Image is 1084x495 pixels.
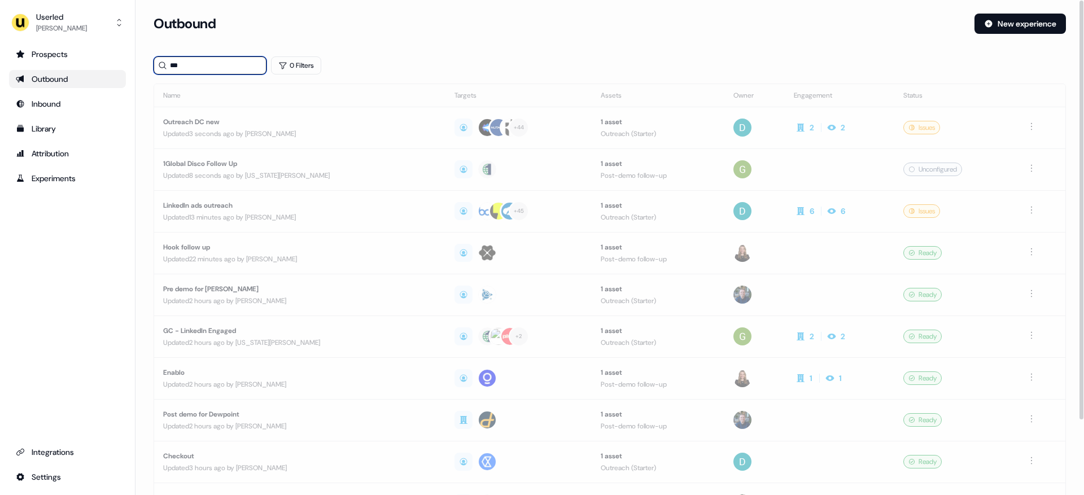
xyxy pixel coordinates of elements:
a: Go to prospects [9,45,126,63]
a: Go to templates [9,120,126,138]
div: Attribution [16,148,119,159]
button: Userled[PERSON_NAME] [9,9,126,36]
a: Go to experiments [9,169,126,187]
a: Go to Inbound [9,95,126,113]
a: Go to integrations [9,443,126,461]
button: New experience [974,14,1066,34]
h3: Outbound [154,15,216,32]
a: Go to attribution [9,144,126,163]
div: Library [16,123,119,134]
div: Integrations [16,446,119,458]
a: Go to outbound experience [9,70,126,88]
div: Outbound [16,73,119,85]
div: Inbound [16,98,119,109]
div: Prospects [16,49,119,60]
div: Settings [16,471,119,483]
a: Go to integrations [9,468,126,486]
button: 0 Filters [271,56,321,75]
div: [PERSON_NAME] [36,23,87,34]
div: Experiments [16,173,119,184]
div: Userled [36,11,87,23]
